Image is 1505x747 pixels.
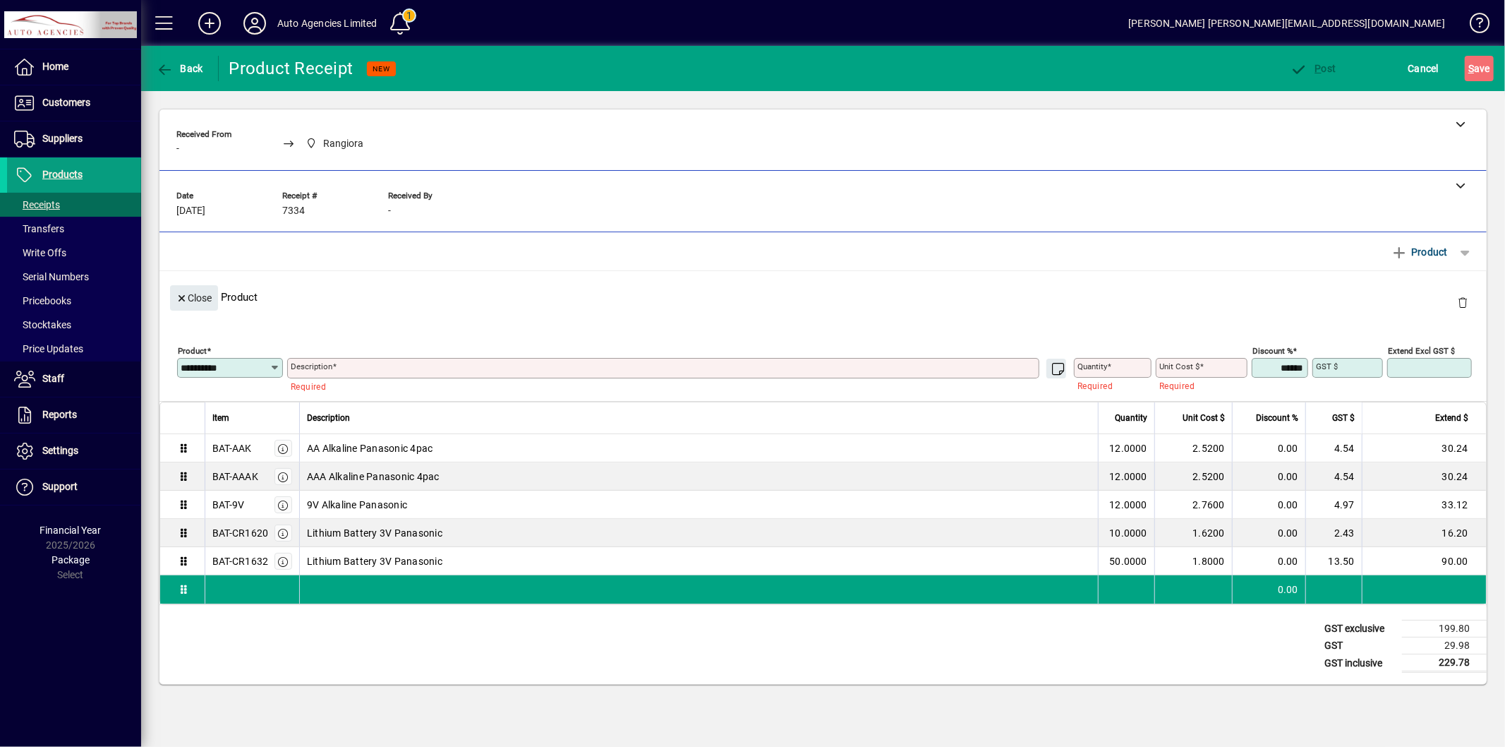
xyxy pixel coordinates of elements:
td: 9V Alkaline Panasonic [299,491,1098,519]
span: Unit Cost $ [1183,410,1225,426]
span: - [176,143,179,155]
a: Transfers [7,217,141,241]
a: Support [7,470,141,505]
span: - [388,205,391,217]
div: Auto Agencies Limited [277,12,377,35]
span: Settings [42,445,78,456]
td: 50.0000 [1098,547,1154,575]
span: Suppliers [42,133,83,144]
span: ave [1468,57,1490,80]
span: [DATE] [176,205,205,217]
app-page-header-button: Delete [1446,296,1480,309]
a: Pricebooks [7,289,141,313]
span: Item [212,410,229,426]
td: 0.00 [1232,462,1305,491]
td: 4.97 [1305,491,1362,519]
td: 16.20 [1362,519,1486,547]
span: NEW [373,64,390,73]
span: P [1315,63,1322,74]
span: Products [42,169,83,180]
span: ost [1291,63,1336,74]
span: 2.7600 [1193,498,1226,512]
span: Back [156,63,203,74]
mat-label: Extend excl GST $ [1388,346,1455,356]
td: GST [1317,638,1402,655]
td: AA Alkaline Panasonic 4pac [299,434,1098,462]
app-page-header-button: Close [167,291,222,304]
button: Save [1465,56,1494,81]
span: 2.5200 [1193,470,1226,484]
a: Reports [7,398,141,433]
a: Receipts [7,193,141,217]
span: 7334 [282,205,305,217]
span: Reports [42,409,77,420]
span: Transfers [14,223,64,234]
span: Staff [42,373,64,384]
td: Lithium Battery 3V Panasonic [299,519,1098,547]
span: Quantity [1115,410,1147,426]
span: Discount % [1256,410,1298,426]
td: 13.50 [1305,547,1362,575]
td: GST exclusive [1317,621,1402,638]
a: Serial Numbers [7,265,141,289]
mat-label: Unit Cost $ [1159,361,1199,371]
span: Rangiora [323,136,363,151]
mat-error: Required [291,378,1058,393]
div: Product [159,271,1487,323]
span: GST $ [1332,410,1355,426]
div: BAT-AAAK [212,470,258,484]
span: 1.8000 [1193,554,1226,568]
td: 199.80 [1402,621,1487,638]
mat-label: Description [291,361,332,371]
div: BAT-CR1632 [212,554,269,568]
span: Price Updates [14,343,83,354]
a: Price Updates [7,337,141,361]
td: 0.00 [1232,575,1305,604]
span: Pricebooks [14,295,71,306]
span: Package [52,554,90,566]
a: Customers [7,85,141,121]
span: Receipts [14,199,60,210]
span: Support [42,481,78,492]
span: Description [307,410,350,426]
button: Profile [232,11,277,36]
mat-error: Required [1159,378,1236,393]
a: Staff [7,361,141,397]
td: 0.00 [1232,547,1305,575]
button: Back [152,56,207,81]
button: Cancel [1405,56,1443,81]
div: BAT-AAK [212,441,252,455]
td: 12.0000 [1098,434,1154,462]
span: Home [42,61,68,72]
span: Financial Year [40,525,102,536]
mat-label: Discount % [1252,346,1293,356]
div: BAT-9V [212,498,245,512]
span: 1.6200 [1193,526,1226,540]
td: 2.43 [1305,519,1362,547]
span: Serial Numbers [14,271,89,282]
span: Customers [42,97,90,108]
mat-label: Product [178,346,207,356]
td: 229.78 [1402,655,1487,672]
span: Rangiora [302,135,370,153]
div: [PERSON_NAME] [PERSON_NAME][EMAIL_ADDRESS][DOMAIN_NAME] [1128,12,1445,35]
mat-label: GST $ [1316,361,1338,371]
button: Add [187,11,232,36]
span: Close [176,287,212,310]
button: Close [170,285,218,311]
a: Suppliers [7,121,141,157]
a: Knowledge Base [1459,3,1487,49]
button: Post [1287,56,1340,81]
span: 2.5200 [1193,441,1226,455]
td: Lithium Battery 3V Panasonic [299,547,1098,575]
span: S [1468,63,1474,74]
a: Settings [7,434,141,469]
a: Stocktakes [7,313,141,337]
td: 0.00 [1232,434,1305,462]
span: Write Offs [14,247,66,258]
td: 12.0000 [1098,491,1154,519]
td: AAA Alkaline Panasonic 4pac [299,462,1098,491]
span: Stocktakes [14,319,71,330]
span: Extend $ [1435,410,1468,426]
a: Home [7,49,141,85]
